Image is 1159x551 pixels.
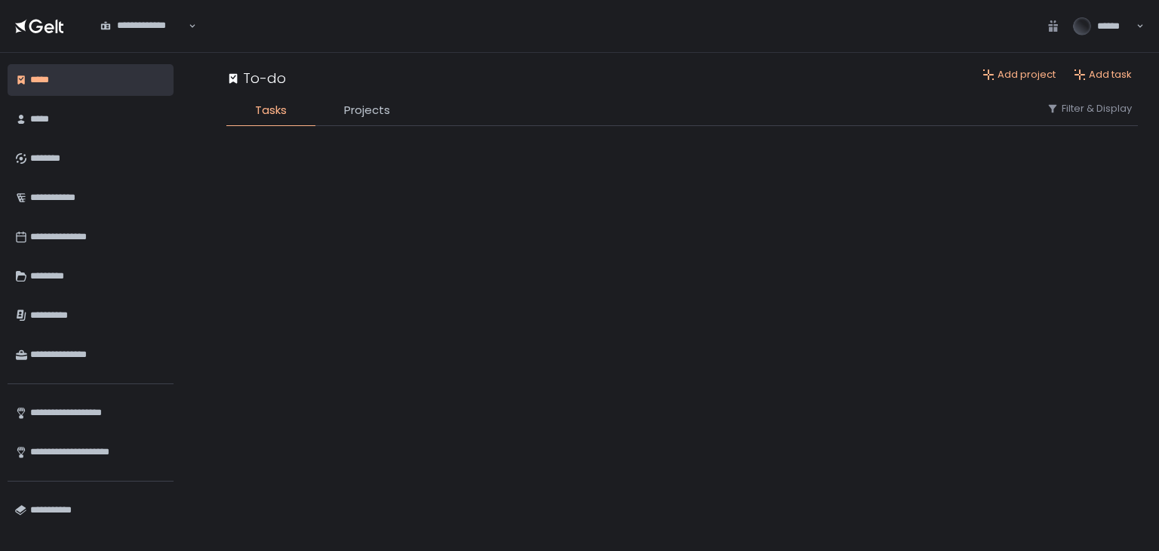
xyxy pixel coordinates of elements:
[982,68,1056,82] button: Add project
[100,32,187,48] input: Search for option
[344,102,390,119] span: Projects
[226,68,286,88] div: To-do
[91,11,196,42] div: Search for option
[1074,68,1132,82] button: Add task
[255,102,287,119] span: Tasks
[1047,102,1132,115] button: Filter & Display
